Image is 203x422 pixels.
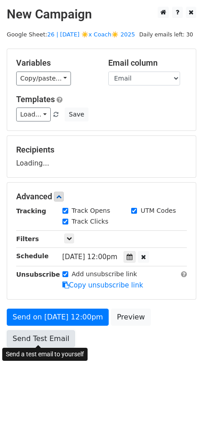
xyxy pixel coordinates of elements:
h5: Recipients [16,145,187,155]
span: Daily emails left: 30 [136,30,196,40]
label: Track Clicks [72,217,109,226]
strong: Filters [16,235,39,242]
a: 26 | [DATE] ☀️x Coach☀️ 2025 [47,31,135,38]
span: [DATE] 12:00pm [62,253,118,261]
a: Load... [16,108,51,121]
div: Loading... [16,145,187,168]
a: Send Test Email [7,330,75,347]
label: Add unsubscribe link [72,269,137,279]
strong: Unsubscribe [16,271,60,278]
a: Copy/paste... [16,72,71,85]
strong: Schedule [16,252,49,260]
h5: Variables [16,58,95,68]
h5: Email column [108,58,187,68]
iframe: Chat Widget [158,379,203,422]
h5: Advanced [16,192,187,202]
label: UTM Codes [141,206,176,215]
label: Track Opens [72,206,110,215]
a: Copy unsubscribe link [62,281,143,289]
strong: Tracking [16,207,46,215]
div: Send a test email to yourself [2,348,88,361]
h2: New Campaign [7,7,196,22]
button: Save [65,108,88,121]
a: Daily emails left: 30 [136,31,196,38]
a: Send on [DATE] 12:00pm [7,309,109,326]
a: Preview [111,309,150,326]
small: Google Sheet: [7,31,135,38]
a: Templates [16,94,55,104]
